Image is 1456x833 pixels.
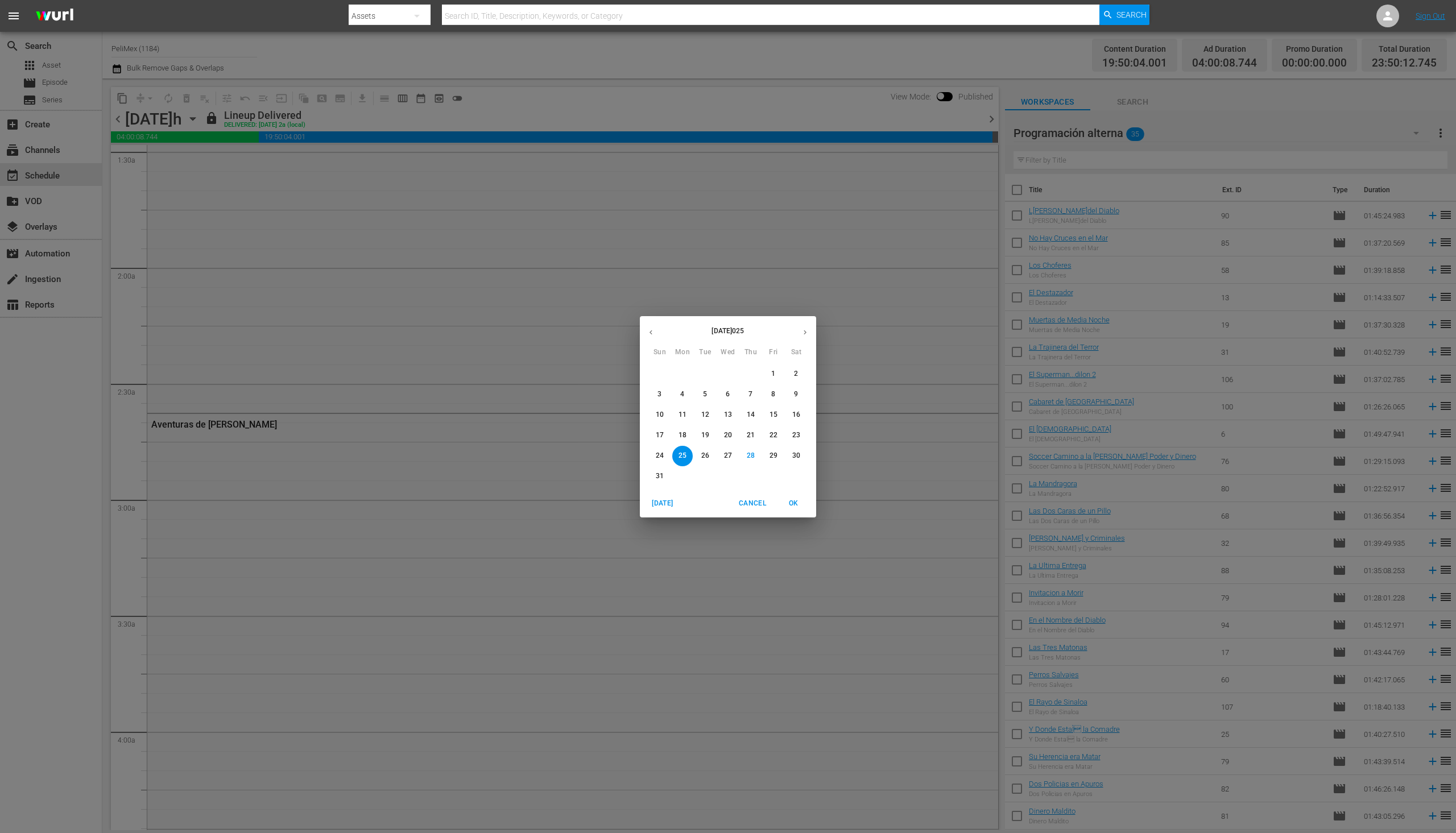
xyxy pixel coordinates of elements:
p: 18 [679,430,686,440]
p: 25 [679,451,686,461]
button: 20 [718,425,738,446]
button: 11 [672,405,693,425]
p: 28 [747,451,755,461]
button: 10 [650,405,670,425]
button: 7 [741,384,761,405]
p: 9 [794,389,798,399]
button: 24 [650,446,670,466]
p: 31 [656,471,664,481]
button: 6 [718,384,738,405]
button: 19 [695,425,715,446]
button: 16 [786,405,806,425]
button: 22 [763,425,784,446]
button: 8 [763,384,784,405]
button: 4 [672,384,693,405]
button: [DATE] [644,494,681,513]
button: 5 [695,384,715,405]
button: 2 [786,364,806,384]
button: 27 [718,446,738,466]
span: Sat [786,347,806,358]
button: 15 [763,405,784,425]
button: 9 [786,384,806,405]
p: 19 [701,430,709,440]
p: 20 [724,430,732,440]
button: 30 [786,446,806,466]
p: 2 [794,369,798,379]
p: 3 [657,389,661,399]
button: 25 [672,446,693,466]
p: 22 [770,430,777,440]
span: Fri [763,347,784,358]
a: Sign Out [1416,11,1445,20]
span: Thu [741,347,761,358]
button: 13 [718,405,738,425]
p: 5 [703,389,707,399]
button: 1 [763,364,784,384]
button: 28 [741,446,761,466]
button: 14 [741,405,761,425]
span: [DATE] [649,498,676,509]
p: 11 [679,410,686,420]
p: 17 [656,430,664,440]
button: Cancel [734,494,771,513]
p: 12 [701,410,709,420]
p: 26 [701,451,709,461]
p: 24 [656,451,664,461]
p: [DATE]025 [662,326,794,336]
img: ans4CAIJ8jUAAAAAAAAAAAAAAAAAAAAAAAAgQb4GAAAAAAAAAAAAAAAAAAAAAAAAJMjXAAAAAAAAAAAAAAAAAAAAAAAAgAT5G... [27,3,82,30]
button: 12 [695,405,715,425]
button: 17 [650,425,670,446]
p: 7 [748,389,752,399]
button: 31 [650,466,670,487]
button: 3 [650,384,670,405]
button: OK [775,494,812,513]
p: 16 [792,410,800,420]
p: 14 [747,410,755,420]
span: Search [1116,5,1147,25]
p: 13 [724,410,732,420]
p: 8 [771,389,775,399]
span: menu [7,9,20,23]
p: 1 [771,369,775,379]
p: 21 [747,430,755,440]
button: 23 [786,425,806,446]
span: Wed [718,347,738,358]
span: Sun [650,347,670,358]
span: Tue [695,347,715,358]
button: 29 [763,446,784,466]
p: 10 [656,410,664,420]
button: 26 [695,446,715,466]
p: 27 [724,451,732,461]
button: 21 [741,425,761,446]
span: Mon [672,347,693,358]
p: 6 [726,389,730,399]
p: 30 [792,451,800,461]
span: OK [780,498,807,509]
p: 4 [680,389,684,399]
p: 15 [770,410,777,420]
span: Cancel [739,498,766,509]
p: 23 [792,430,800,440]
p: 29 [770,451,777,461]
button: 18 [672,425,693,446]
